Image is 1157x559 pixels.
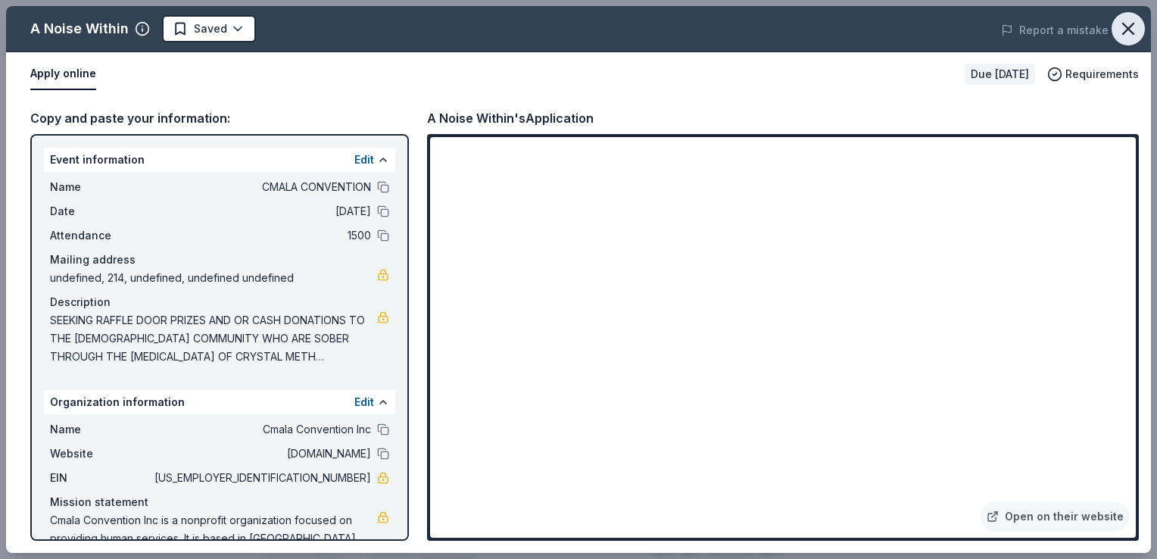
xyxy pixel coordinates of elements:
span: [DOMAIN_NAME] [151,445,371,463]
span: Cmala Convention Inc [151,420,371,439]
div: Description [50,293,389,311]
a: Open on their website [981,501,1130,532]
span: undefined, 214, undefined, undefined undefined [50,269,377,287]
span: Website [50,445,151,463]
span: EIN [50,469,151,487]
div: A Noise Within's Application [427,108,594,128]
div: Event information [44,148,395,172]
span: [DATE] [151,202,371,220]
button: Apply online [30,58,96,90]
div: Organization information [44,390,395,414]
span: SEEKING RAFFLE DOOR PRIZES AND OR CASH DONATIONS TO THE [DEMOGRAPHIC_DATA] COMMUNITY WHO ARE SOBE... [50,311,377,366]
div: A Noise Within [30,17,129,41]
div: Due [DATE] [965,64,1035,85]
div: Mailing address [50,251,389,269]
span: Attendance [50,226,151,245]
button: Saved [162,15,256,42]
span: [US_EMPLOYER_IDENTIFICATION_NUMBER] [151,469,371,487]
span: 1500 [151,226,371,245]
button: Edit [354,393,374,411]
button: Requirements [1047,65,1139,83]
div: Copy and paste your information: [30,108,409,128]
button: Edit [354,151,374,169]
span: Date [50,202,151,220]
span: Name [50,178,151,196]
div: Mission statement [50,493,389,511]
span: Name [50,420,151,439]
span: Requirements [1065,65,1139,83]
span: Saved [194,20,227,38]
button: Report a mistake [1001,21,1109,39]
span: CMALA CONVENTION [151,178,371,196]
